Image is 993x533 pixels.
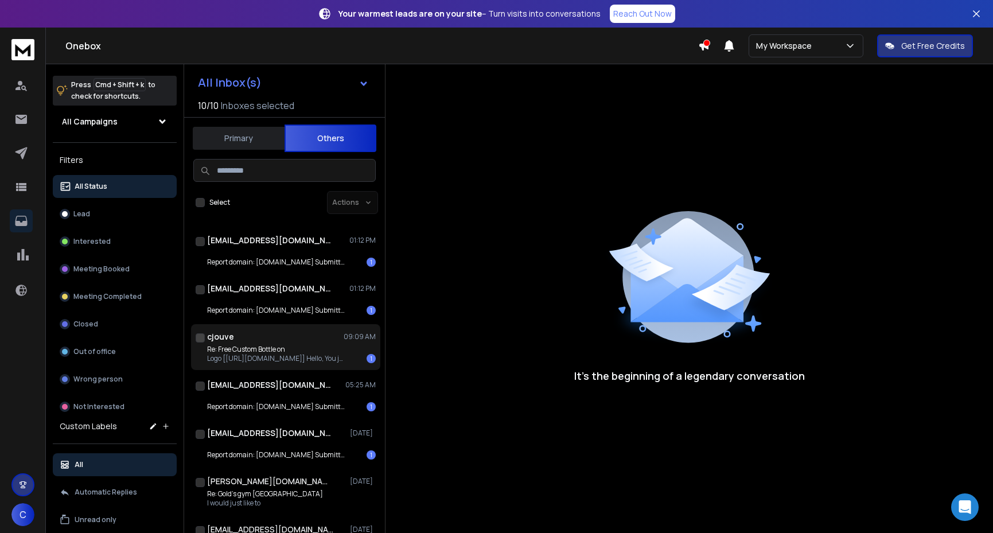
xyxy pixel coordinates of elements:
p: Re: Free Custom Bottle on [207,345,345,354]
h1: All Campaigns [62,116,118,127]
p: Out of office [73,347,116,356]
button: Get Free Credits [877,34,973,57]
p: – Turn visits into conversations [338,8,601,20]
h1: All Inbox(s) [198,77,262,88]
button: Meeting Booked [53,258,177,281]
p: I would just like to [207,499,323,508]
div: 1 [367,306,376,315]
p: [DATE] [350,429,376,438]
p: Meeting Completed [73,292,142,301]
button: Interested [53,230,177,253]
p: All Status [75,182,107,191]
div: Open Intercom Messenger [951,493,979,521]
button: Closed [53,313,177,336]
button: Lead [53,203,177,225]
button: Primary [193,126,285,151]
button: Unread only [53,508,177,531]
h1: [PERSON_NAME][DOMAIN_NAME] [207,476,333,487]
p: Closed [73,320,98,329]
img: logo [11,39,34,60]
p: Unread only [75,515,116,524]
button: C [11,503,34,526]
h3: Custom Labels [60,421,117,432]
h1: [EMAIL_ADDRESS][DOMAIN_NAME] [207,427,333,439]
label: Select [209,198,230,207]
button: All Campaigns [53,110,177,133]
p: Meeting Booked [73,264,130,274]
button: Out of office [53,340,177,363]
p: 05:25 AM [345,380,376,390]
a: Reach Out Now [610,5,675,23]
p: My Workspace [756,40,816,52]
p: Lead [73,209,90,219]
p: [DATE] [350,477,376,486]
p: Interested [73,237,111,246]
div: 1 [367,450,376,460]
button: All [53,453,177,476]
p: Wrong person [73,375,123,384]
p: Logo [[URL][DOMAIN_NAME]] Hello, You just contacted me [207,354,345,363]
h3: Filters [53,152,177,168]
span: Cmd + Shift + k [94,78,146,91]
strong: Your warmest leads are on your site [338,8,482,19]
p: Report domain: [DOMAIN_NAME] Submitter: [DOMAIN_NAME] [207,402,345,411]
button: All Status [53,175,177,198]
h3: Inboxes selected [221,99,294,112]
p: Not Interested [73,402,124,411]
div: 1 [367,402,376,411]
p: Report domain: [DOMAIN_NAME] Submitter: [DOMAIN_NAME] [207,450,345,460]
p: Re: Gold’s gym [GEOGRAPHIC_DATA] [207,489,323,499]
h1: cjouve [207,331,234,343]
h1: [EMAIL_ADDRESS][DOMAIN_NAME] [207,235,333,246]
button: Others [285,125,376,152]
p: Report domain: [DOMAIN_NAME] Submitter: [DOMAIN_NAME] [207,258,345,267]
p: Reach Out Now [613,8,672,20]
p: All [75,460,83,469]
button: Not Interested [53,395,177,418]
p: 01:12 PM [349,236,376,245]
div: 1 [367,258,376,267]
p: Press to check for shortcuts. [71,79,155,102]
button: Meeting Completed [53,285,177,308]
p: Get Free Credits [901,40,965,52]
p: 09:09 AM [344,332,376,341]
p: 01:12 PM [349,284,376,293]
button: Wrong person [53,368,177,391]
p: Report domain: [DOMAIN_NAME] Submitter: [DOMAIN_NAME] [207,306,345,315]
h1: Onebox [65,39,698,53]
span: 10 / 10 [198,99,219,112]
button: Automatic Replies [53,481,177,504]
h1: [EMAIL_ADDRESS][DOMAIN_NAME] [207,379,333,391]
p: It’s the beginning of a legendary conversation [574,368,805,384]
p: Automatic Replies [75,488,137,497]
h1: [EMAIL_ADDRESS][DOMAIN_NAME] [207,283,333,294]
button: All Inbox(s) [189,71,378,94]
div: 1 [367,354,376,363]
